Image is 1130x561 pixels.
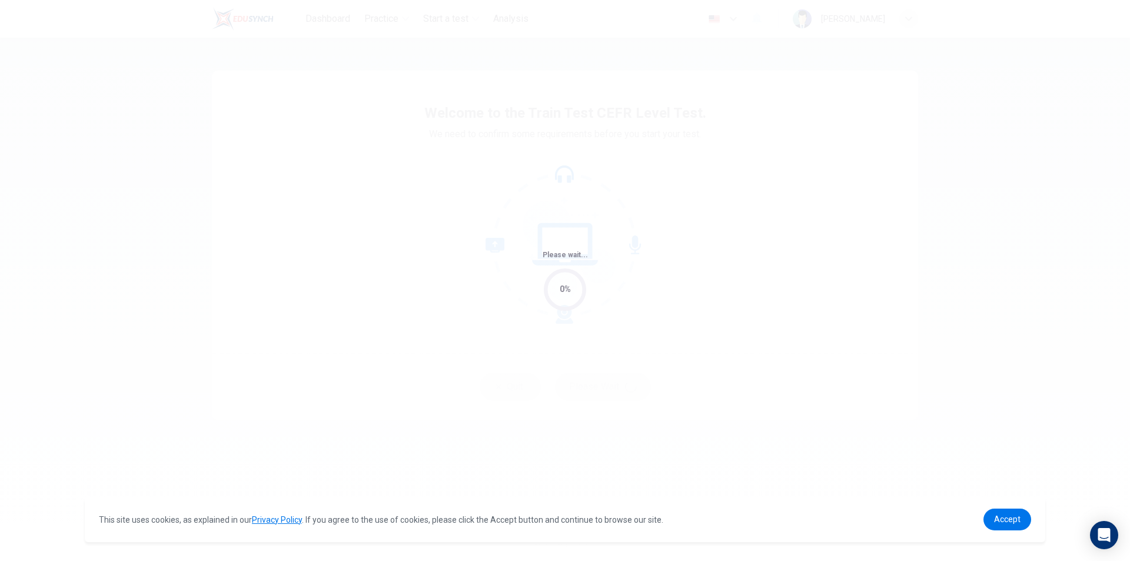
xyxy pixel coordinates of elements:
[85,497,1045,542] div: cookieconsent
[994,514,1021,524] span: Accept
[1090,521,1118,549] div: Open Intercom Messenger
[983,509,1031,530] a: dismiss cookie message
[543,251,588,259] span: Please wait...
[252,515,302,525] a: Privacy Policy
[99,515,663,525] span: This site uses cookies, as explained in our . If you agree to the use of cookies, please click th...
[560,283,571,296] div: 0%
